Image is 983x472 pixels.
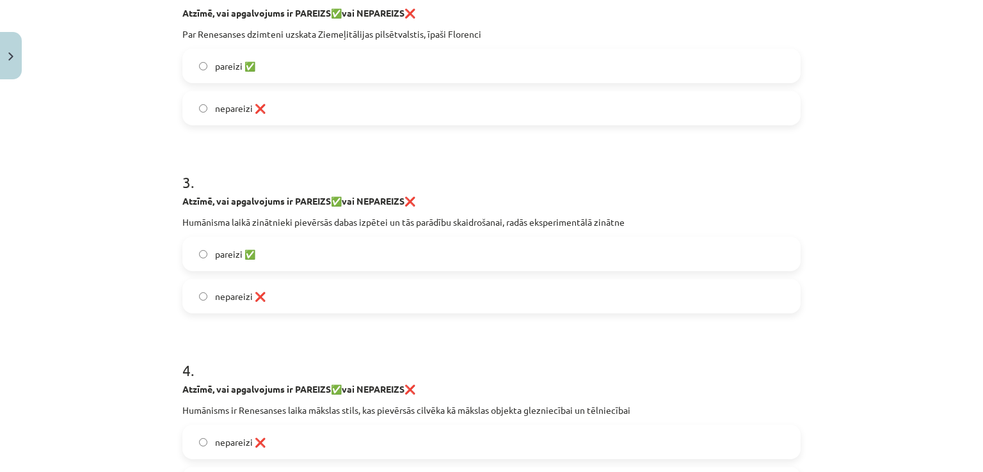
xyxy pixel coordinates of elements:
[215,102,266,115] span: nepareizi ❌
[199,292,207,301] input: nepareizi ❌
[199,438,207,446] input: nepareizi ❌
[199,250,207,258] input: pareizi ✅
[182,195,331,207] strong: Atzīmē, vai apgalvojums ir PAREIZS
[215,59,255,73] span: pareizi ✅
[199,104,207,113] input: nepareizi ❌
[182,7,331,19] strong: Atzīmē, vai apgalvojums ir PAREIZS
[182,339,801,379] h1: 4 .
[215,248,255,261] span: pareizi ✅
[8,52,13,61] img: icon-close-lesson-0947bae3869378f0d4975bcd49f059093ad1ed9edebbc8119c70593378902aed.svg
[182,216,801,229] p: Humānisma laikā zinātnieki pievērsās dabas izpētei un tās parādību skaidrošanai, radās eksperimen...
[342,7,404,19] strong: vai NEPAREIZS
[182,6,801,20] p: ✅ ❌
[215,290,266,303] span: nepareizi ❌
[182,194,801,208] p: ✅ ❌
[182,28,801,41] p: Par Renesanses dzimteni uzskata Ziemeļitālijas pilsētvalstis, īpaši Florenci
[215,436,266,449] span: nepareizi ❌
[182,382,801,396] p: ✅ ❌
[199,62,207,70] input: pareizi ✅
[182,383,331,395] strong: Atzīmē, vai apgalvojums ir PAREIZS
[182,151,801,191] h1: 3 .
[342,195,404,207] strong: vai NEPAREIZS
[182,404,801,417] p: Humānisms ir Renesanses laika mākslas stils, kas pievērsās cilvēka kā mākslas objekta glezniecība...
[342,383,404,395] strong: vai NEPAREIZS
